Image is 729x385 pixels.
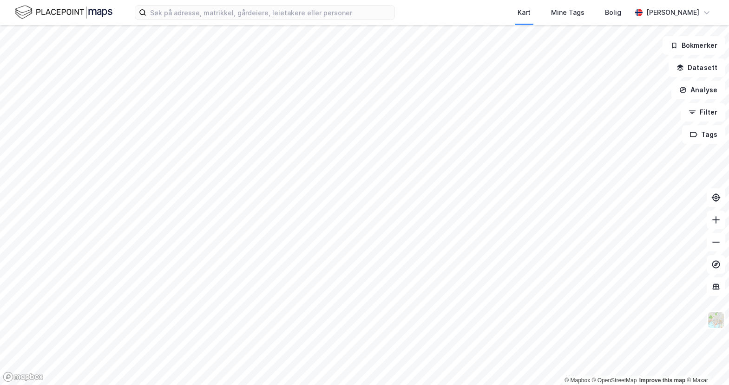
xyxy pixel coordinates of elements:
[682,125,725,144] button: Tags
[518,7,531,18] div: Kart
[592,377,637,384] a: OpenStreetMap
[15,4,112,20] img: logo.f888ab2527a4732fd821a326f86c7f29.svg
[565,377,590,384] a: Mapbox
[681,103,725,122] button: Filter
[683,340,729,385] iframe: Chat Widget
[669,58,725,77] button: Datasett
[605,7,621,18] div: Bolig
[146,6,394,19] input: Søk på adresse, matrikkel, gårdeiere, leietakere eller personer
[707,311,725,329] img: Z
[3,372,44,382] a: Mapbox homepage
[663,36,725,55] button: Bokmerker
[551,7,585,18] div: Mine Tags
[646,7,699,18] div: [PERSON_NAME]
[671,81,725,99] button: Analyse
[639,377,685,384] a: Improve this map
